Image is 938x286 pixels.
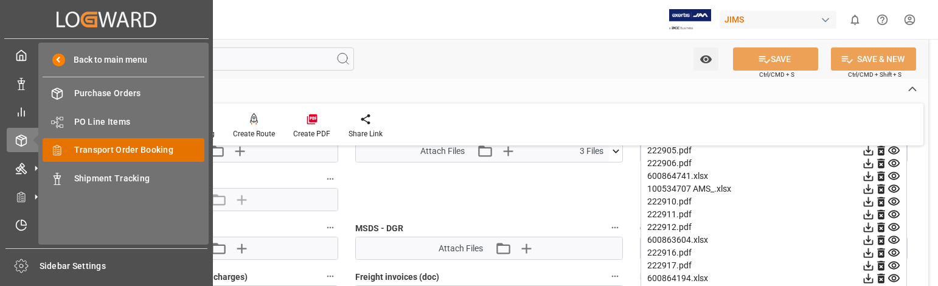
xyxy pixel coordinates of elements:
[647,144,900,157] div: 222905.pdf
[720,8,841,31] button: JIMS
[7,43,206,67] a: My Cockpit
[647,234,900,246] div: 600863604.xlsx
[7,71,206,95] a: Data Management
[647,221,900,234] div: 222912.pdf
[607,268,623,284] button: Freight invoices (doc)
[322,171,338,187] button: Invoice from the Supplier (doc)
[7,100,206,124] a: My Reports
[759,70,794,79] span: Ctrl/CMD + S
[74,144,205,156] span: Transport Order Booking
[647,246,900,259] div: 222916.pdf
[7,213,206,237] a: Timeslot Management V2
[349,128,383,139] div: Share Link
[647,195,900,208] div: 222910.pdf
[647,157,900,170] div: 222906.pdf
[720,11,836,29] div: JIMS
[647,183,900,195] div: 100534707 AMS_.xlsx
[43,166,204,190] a: Shipment Tracking
[439,242,483,255] span: Attach Files
[420,145,465,158] span: Attach Files
[74,116,205,128] span: PO Line Items
[647,259,900,272] div: 222917.pdf
[669,9,711,30] img: Exertis%20JAM%20-%20Email%20Logo.jpg_1722504956.jpg
[322,268,338,284] button: Quote (Freight and/or any additional charges)
[293,128,330,139] div: Create PDF
[848,70,902,79] span: Ctrl/CMD + Shift + S
[693,47,718,71] button: open menu
[607,220,623,235] button: MSDS - DGR
[74,87,205,100] span: Purchase Orders
[65,54,147,66] span: Back to main menu
[43,110,204,133] a: PO Line Items
[647,170,900,183] div: 600864741.xlsx
[831,47,916,71] button: SAVE & NEW
[733,47,818,71] button: SAVE
[43,82,204,105] a: Purchase Orders
[640,222,682,235] span: OGD - PGA
[355,271,439,284] span: Freight invoices (doc)
[640,271,687,284] span: Duty invoice
[580,145,603,158] span: 3 Files
[322,220,338,235] button: Preferential tariff
[869,6,896,33] button: Help Center
[40,260,208,273] span: Sidebar Settings
[647,272,900,285] div: 600864194.xlsx
[233,128,275,139] div: Create Route
[841,6,869,33] button: show 0 new notifications
[355,222,403,235] span: MSDS - DGR
[74,172,205,185] span: Shipment Tracking
[647,208,900,221] div: 222911.pdf
[43,138,204,162] a: Transport Order Booking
